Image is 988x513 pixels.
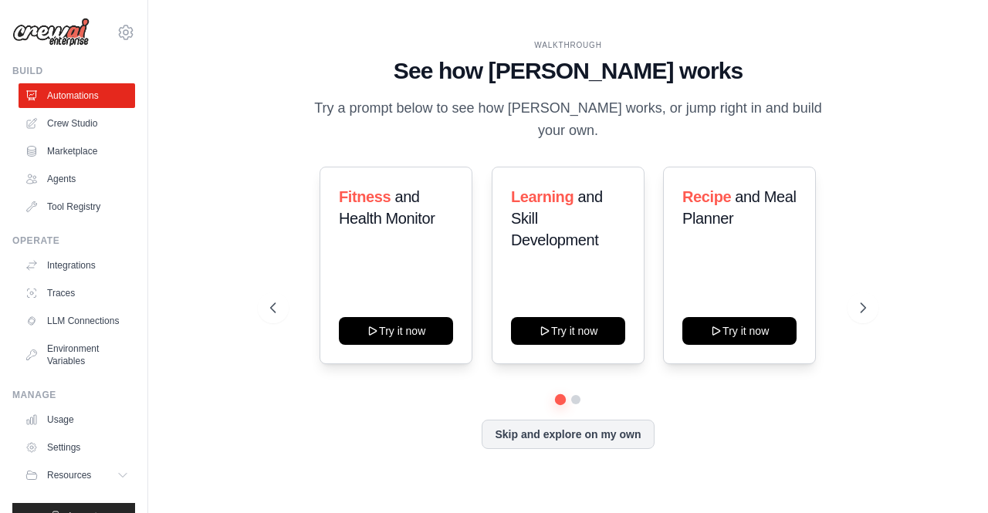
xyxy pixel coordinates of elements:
[270,39,865,51] div: WALKTHROUGH
[19,194,135,219] a: Tool Registry
[19,253,135,278] a: Integrations
[19,309,135,333] a: LLM Connections
[339,188,391,205] span: Fitness
[682,317,797,345] button: Try it now
[12,65,135,77] div: Build
[19,336,135,373] a: Environment Variables
[339,317,453,345] button: Try it now
[511,188,603,248] span: and Skill Development
[482,420,654,449] button: Skip and explore on my own
[270,57,865,85] h1: See how [PERSON_NAME] works
[12,18,90,47] img: Logo
[47,469,91,481] span: Resources
[19,139,135,164] a: Marketplace
[682,188,731,205] span: Recipe
[511,317,625,345] button: Try it now
[12,235,135,247] div: Operate
[19,281,135,305] a: Traces
[511,188,574,205] span: Learning
[911,439,988,513] iframe: Chat Widget
[309,97,827,143] p: Try a prompt below to see how [PERSON_NAME] works, or jump right in and build your own.
[682,188,796,227] span: and Meal Planner
[19,167,135,191] a: Agents
[19,435,135,460] a: Settings
[19,407,135,432] a: Usage
[19,111,135,136] a: Crew Studio
[19,463,135,488] button: Resources
[19,83,135,108] a: Automations
[12,389,135,401] div: Manage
